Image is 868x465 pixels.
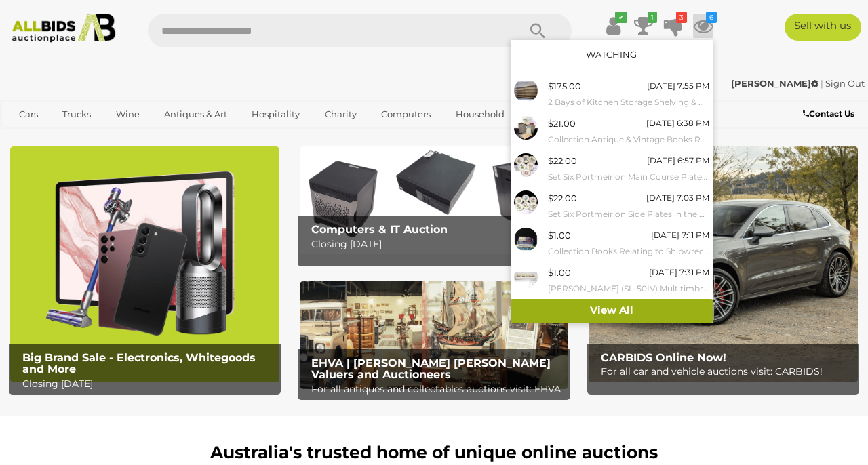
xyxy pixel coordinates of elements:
a: Sports [10,125,56,148]
a: Sell with us [785,14,861,41]
p: For all car and vehicle auctions visit: CARBIDS! [601,363,852,380]
img: 51032-75a.jpg [514,228,538,251]
a: Computers & IT Auction Computers & IT Auction Closing [DATE] [300,146,569,254]
a: $1.00 [DATE] 7:31 PM [PERSON_NAME] (SL-50IV) Multitimbral SoundCanvas Keyboard [511,262,713,299]
img: 53310-219j.jpg [514,79,538,102]
a: EHVA | Evans Hastings Valuers and Auctioneers EHVA | [PERSON_NAME] [PERSON_NAME] Valuers and Auct... [300,281,569,389]
img: Allbids.com.au [6,14,121,43]
b: Computers & IT Auction [311,223,448,236]
img: 53901-11a.jpg [514,153,538,177]
img: Computers & IT Auction [300,146,569,254]
span: $1.00 [548,267,571,278]
div: [DATE] 7:11 PM [651,228,709,243]
img: CARBIDS Online Now! [589,146,858,382]
small: Set Six Portmeirion Side Plates in the Botanic Garden Series by [PERSON_NAME] [PERSON_NAME] in Or... [548,207,709,222]
a: Hospitality [243,103,309,125]
img: Big Brand Sale - Electronics, Whitegoods and More [10,146,279,382]
img: 53901-13a.jpg [514,190,538,214]
h1: Australia's trusted home of unique online auctions [17,443,851,462]
b: CARBIDS Online Now! [601,351,726,364]
span: $175.00 [548,81,581,92]
a: Contact Us [803,106,858,121]
a: $175.00 [DATE] 7:55 PM 2 Bays of Kitchen Storage Shelving & Brown Built 2 Door Metal Cabinet Locker [511,75,713,113]
b: Big Brand Sale - Electronics, Whitegoods and More [22,351,256,376]
small: 2 Bays of Kitchen Storage Shelving & Brown Built 2 Door Metal Cabinet Locker [548,95,709,110]
a: $1.00 [DATE] 7:11 PM Collection Books Relating to Shipwrecks, Underwater Salvage and More [511,224,713,262]
button: Search [504,14,572,47]
a: [GEOGRAPHIC_DATA] [62,125,176,148]
a: Household [447,103,513,125]
a: [PERSON_NAME] [731,78,821,89]
a: Computers [372,103,439,125]
div: [DATE] 7:03 PM [646,190,709,205]
a: Big Brand Sale - Electronics, Whitegoods and More Big Brand Sale - Electronics, Whitegoods and Mo... [10,146,279,382]
a: $21.00 [DATE] 6:38 PM Collection Antique & Vintage Books Relating to Australian Geography, Cartog... [511,113,713,150]
a: Watching [586,49,637,60]
b: Contact Us [803,108,854,119]
a: Wine [107,103,149,125]
p: Closing [DATE] [22,376,274,392]
i: 6 [706,12,717,23]
a: 6 [693,14,713,38]
strong: [PERSON_NAME] [731,78,818,89]
small: [PERSON_NAME] (SL-50IV) Multitimbral SoundCanvas Keyboard [548,281,709,296]
div: [DATE] 6:57 PM [647,153,709,168]
div: [DATE] 7:31 PM [649,265,709,280]
small: Collection Antique & Vintage Books Relating to Australian Geography, Cartography and Soils, Inclu... [548,132,709,147]
a: Cars [10,103,47,125]
div: [DATE] 7:55 PM [647,79,709,94]
small: Set Six Portmeirion Main Course Plates in the Botanic Garden Series by [PERSON_NAME] [PERSON_NAME... [548,169,709,184]
a: 1 [633,14,654,38]
a: Antiques & Art [155,103,236,125]
img: 53836-45a.jpg [514,116,538,140]
i: ✔ [615,12,627,23]
span: $21.00 [548,118,576,129]
a: 3 [663,14,684,38]
img: EHVA | Evans Hastings Valuers and Auctioneers [300,281,569,389]
a: CARBIDS Online Now! CARBIDS Online Now! For all car and vehicle auctions visit: CARBIDS! [589,146,858,382]
i: 1 [648,12,657,23]
p: For all antiques and collectables auctions visit: EHVA [311,381,563,398]
div: [DATE] 6:38 PM [646,116,709,131]
span: | [821,78,823,89]
a: View All [511,299,713,323]
p: Closing [DATE] [311,236,563,253]
a: Sign Out [825,78,865,89]
img: 53310-290a.jpg [514,265,538,289]
a: Charity [316,103,366,125]
a: ✔ [604,14,624,38]
i: 3 [676,12,687,23]
small: Collection Books Relating to Shipwrecks, Underwater Salvage and More [548,244,709,259]
span: $22.00 [548,155,577,166]
b: EHVA | [PERSON_NAME] [PERSON_NAME] Valuers and Auctioneers [311,357,551,382]
a: $22.00 [DATE] 6:57 PM Set Six Portmeirion Main Course Plates in the Botanic Garden Series by [PER... [511,150,713,187]
a: Trucks [54,103,100,125]
span: $22.00 [548,193,577,203]
span: $1.00 [548,230,571,241]
a: $22.00 [DATE] 7:03 PM Set Six Portmeirion Side Plates in the Botanic Garden Series by [PERSON_NAM... [511,187,713,224]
